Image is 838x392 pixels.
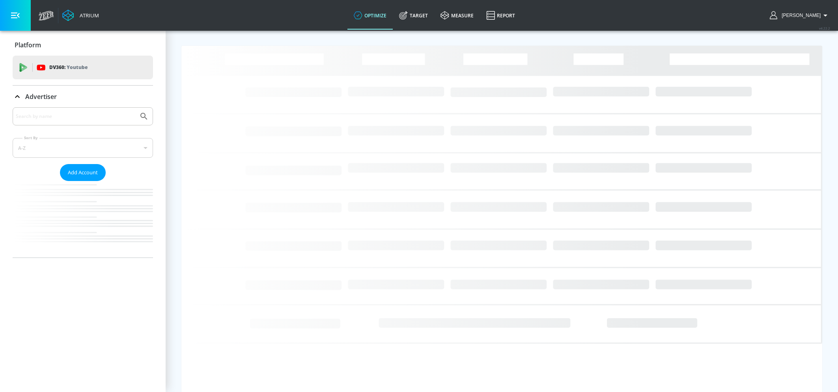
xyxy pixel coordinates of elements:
[60,164,106,181] button: Add Account
[68,168,98,177] span: Add Account
[67,63,88,71] p: Youtube
[13,56,153,79] div: DV360: Youtube
[22,135,39,140] label: Sort By
[49,63,88,72] p: DV360:
[347,1,393,30] a: optimize
[778,13,821,18] span: login as: rachel.berman@zefr.com
[13,107,153,258] div: Advertiser
[393,1,434,30] a: Target
[77,12,99,19] div: Atrium
[480,1,521,30] a: Report
[13,34,153,56] div: Platform
[25,92,57,101] p: Advertiser
[13,138,153,158] div: A-Z
[770,11,830,20] button: [PERSON_NAME]
[62,9,99,21] a: Atrium
[819,26,830,30] span: v 4.22.2
[13,181,153,258] nav: list of Advertiser
[13,86,153,108] div: Advertiser
[16,111,135,121] input: Search by name
[434,1,480,30] a: measure
[15,41,41,49] p: Platform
